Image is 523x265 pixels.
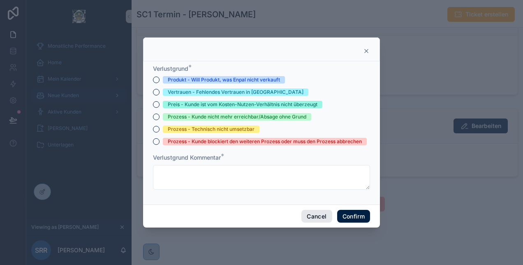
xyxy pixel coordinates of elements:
[168,88,303,96] div: Vertrauen - Fehlendes Vertrauen in [GEOGRAPHIC_DATA]
[168,113,306,121] div: Prozess - Kunde nicht mehr erreichbar/Absage ohne Grund
[337,210,370,223] button: Confirm
[153,154,221,161] span: Verlustgrund Kommentar
[153,65,188,72] span: Verlustgrund
[301,210,332,223] button: Cancel
[168,138,362,145] div: Prozess - Kunde blockiert den weiteren Prozess oder muss den Prozess abbrechen
[168,76,280,84] div: Produkt - Will Produkt, was Enpal nicht verkauft
[168,101,317,108] div: Preis - Kunde ist vom Kosten-Nutzen-Verhältnis nicht überzeugt
[168,126,255,133] div: Prozess - Technisch nicht umsetzbar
